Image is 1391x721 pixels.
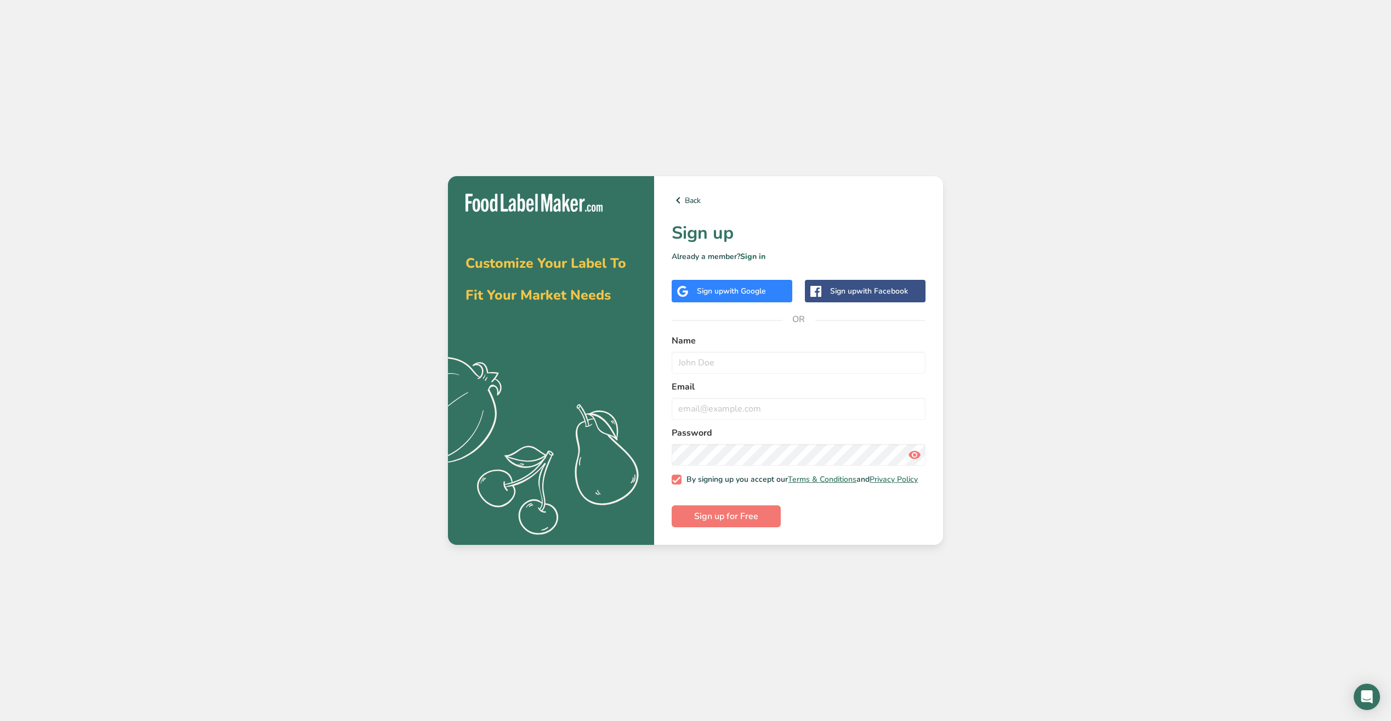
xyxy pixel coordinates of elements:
[723,286,766,296] span: with Google
[830,285,908,297] div: Sign up
[788,474,856,485] a: Terms & Conditions
[672,194,926,207] a: Back
[672,426,926,440] label: Password
[672,505,781,527] button: Sign up for Free
[672,352,926,374] input: John Doe
[682,475,918,485] span: By signing up you accept our and
[694,510,758,523] span: Sign up for Free
[672,398,926,420] input: email@example.com
[1354,684,1380,710] div: Open Intercom Messenger
[465,254,626,305] span: Customize Your Label To Fit Your Market Needs
[697,285,766,297] div: Sign up
[672,251,926,262] p: Already a member?
[672,220,926,246] h1: Sign up
[740,251,765,262] a: Sign in
[782,303,815,336] span: OR
[856,286,908,296] span: with Facebook
[672,380,926,393] label: Email
[870,474,918,485] a: Privacy Policy
[465,194,603,212] img: Food Label Maker
[672,334,926,347] label: Name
